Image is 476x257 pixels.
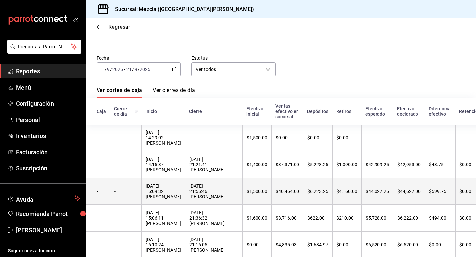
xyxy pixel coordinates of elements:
[276,162,299,167] div: $37,371.00
[16,194,72,202] span: Ayuda
[307,242,328,247] div: $1,684.97
[135,109,138,114] svg: El número de cierre de día es consecutivo y consolida todos los cortes de caja previos en un únic...
[114,162,138,167] div: -
[366,242,389,247] div: $6,520.00
[189,237,238,253] div: [DATE] 21:16:05 [PERSON_NAME]
[114,106,138,117] div: Cierre de día
[146,237,181,253] div: [DATE] 16:10:24 [PERSON_NAME]
[108,24,130,30] span: Regresar
[397,189,421,194] div: $44,627.00
[134,67,138,72] input: --
[429,135,451,140] div: -
[124,67,125,72] span: -
[153,87,195,98] a: Ver cierres de día
[276,215,299,221] div: $3,716.00
[276,242,299,247] div: $4,835.03
[429,106,451,117] div: Diferencia efectivo
[146,183,181,199] div: [DATE] 15:09:32 [PERSON_NAME]
[246,106,267,117] div: Efectivo inicial
[138,67,139,72] span: /
[97,87,195,98] div: navigation tabs
[110,67,112,72] span: /
[397,106,421,117] div: Efectivo declarado
[307,135,328,140] div: $0.00
[16,131,80,140] span: Inventarios
[397,162,421,167] div: $42,953.00
[191,56,276,60] label: Estatus
[146,157,181,172] div: [DATE] 14:15:37 [PERSON_NAME]
[397,242,421,247] div: $6,520.00
[8,247,80,254] span: Sugerir nueva función
[337,215,357,221] div: $210.00
[16,148,80,157] span: Facturación
[366,162,389,167] div: $42,909.25
[112,67,123,72] input: ----
[16,209,80,218] span: Recomienda Parrot
[5,48,81,55] a: Pregunta a Parrot AI
[307,189,328,194] div: $6,223.25
[16,67,80,76] span: Reportes
[366,215,389,221] div: $5,728.00
[132,67,134,72] span: /
[145,109,181,114] div: Inicio
[114,215,138,221] div: -
[429,162,451,167] div: $43.75
[366,189,389,194] div: $44,027.25
[337,242,357,247] div: $0.00
[73,17,78,22] button: open_drawer_menu
[97,135,106,140] div: -
[97,189,106,194] div: -
[307,162,328,167] div: $5,228.25
[191,62,276,76] div: Ver todos
[247,162,267,167] div: $1,400.00
[336,109,357,114] div: Retiros
[247,189,267,194] div: $1,500.00
[189,135,238,140] div: -
[146,130,181,146] div: [DATE] 14:29:02 [PERSON_NAME]
[275,103,299,119] div: Ventas efectivo en sucursal
[97,56,181,60] label: Fecha
[146,210,181,226] div: [DATE] 15:06:11 [PERSON_NAME]
[16,226,80,235] span: [PERSON_NAME]
[110,5,254,13] h3: Sucursal: Mezcla ([GEOGRAPHIC_DATA][PERSON_NAME])
[189,210,238,226] div: [DATE] 21:36:32 [PERSON_NAME]
[16,99,80,108] span: Configuración
[366,135,389,140] div: -
[97,215,106,221] div: -
[397,215,421,221] div: $6,222.00
[97,109,106,114] div: Caja
[97,87,142,98] a: Ver cortes de caja
[126,67,132,72] input: --
[307,215,328,221] div: $622.00
[247,242,267,247] div: $0.00
[16,164,80,173] span: Suscripción
[429,215,451,221] div: $494.00
[97,242,106,247] div: -
[429,242,451,247] div: $0.00
[97,24,130,30] button: Regresar
[114,242,138,247] div: -
[114,135,138,140] div: -
[397,135,421,140] div: -
[101,67,105,72] input: --
[16,83,80,92] span: Menú
[107,67,110,72] input: --
[276,189,299,194] div: $40,464.00
[429,189,451,194] div: $599.75
[337,189,357,194] div: $4,160.00
[7,40,81,54] button: Pregunta a Parrot AI
[105,67,107,72] span: /
[307,109,328,114] div: Depósitos
[247,135,267,140] div: $1,500.00
[18,43,71,50] span: Pregunta a Parrot AI
[97,162,106,167] div: -
[247,215,267,221] div: $1,600.00
[337,162,357,167] div: $1,090.00
[365,106,389,117] div: Efectivo esperado
[189,183,238,199] div: [DATE] 21:55:46 [PERSON_NAME]
[189,109,238,114] div: Cierre
[16,115,80,124] span: Personal
[114,189,138,194] div: -
[139,67,151,72] input: ----
[337,135,357,140] div: $0.00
